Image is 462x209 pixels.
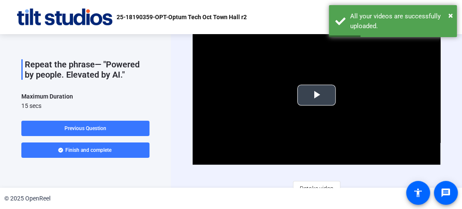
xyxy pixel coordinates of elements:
div: Video Player [193,26,440,165]
div: 15 secs [21,102,73,110]
button: Previous Question [21,121,149,136]
button: Retake video [293,181,340,196]
span: Finish and complete [65,147,111,154]
mat-icon: message [441,188,451,198]
img: OpenReel logo [17,9,112,26]
div: © 2025 OpenReel [4,194,50,203]
button: Finish and complete [21,142,149,158]
button: Play Video [297,85,336,106]
p: 25-18190359-OPT-Optum Tech Oct Town Hall r2 [117,12,247,22]
mat-icon: accessibility [413,188,423,198]
p: Repeat the phrase— "Powered by people. Elevated by AI." [25,59,149,80]
span: Previous Question [64,125,106,131]
button: Close [448,9,453,22]
div: Maximum Duration [21,91,73,102]
span: × [448,10,453,20]
span: Retake video [300,180,333,197]
div: All your videos are successfully uploaded. [350,12,450,31]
